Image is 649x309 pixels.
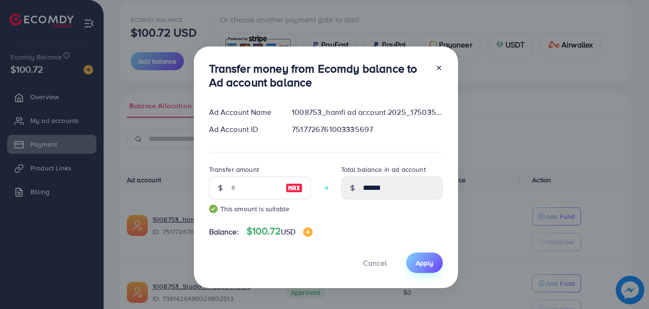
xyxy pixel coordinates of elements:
div: 1008753_hamfi ad account 2025_1750357175489 [284,107,450,118]
button: Cancel [351,253,399,273]
button: Apply [406,253,443,273]
span: USD [281,226,296,237]
label: Transfer amount [209,165,259,174]
img: image [303,227,313,237]
span: Balance: [209,226,239,237]
span: Cancel [363,258,387,268]
img: guide [209,205,218,213]
img: image [286,182,303,194]
small: This amount is suitable [209,204,311,214]
span: Apply [416,258,433,268]
h4: $100.72 [247,225,313,237]
div: Ad Account Name [201,107,285,118]
div: 7517726761003335697 [284,124,450,135]
h3: Transfer money from Ecomdy balance to Ad account balance [209,62,428,89]
div: Ad Account ID [201,124,285,135]
label: Total balance in ad account [341,165,426,174]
